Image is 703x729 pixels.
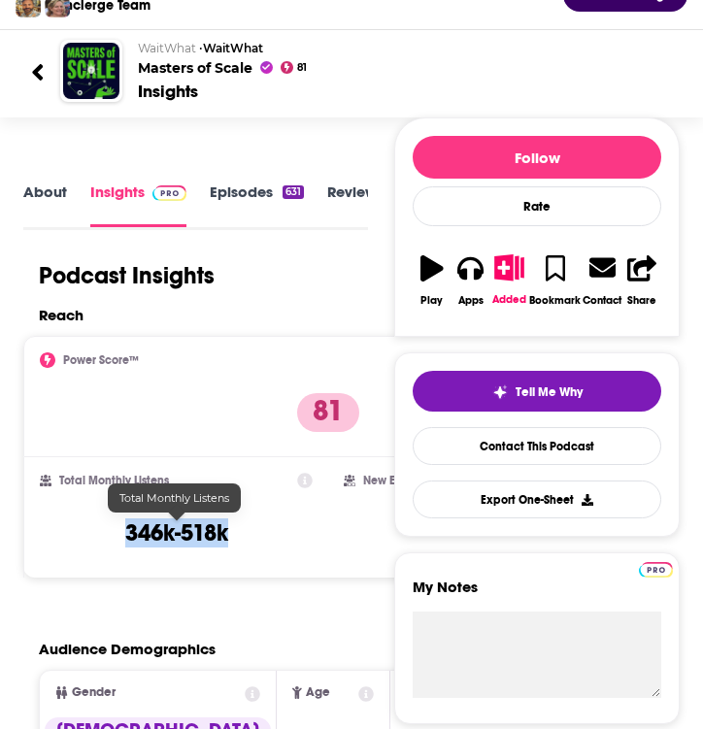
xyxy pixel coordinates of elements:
span: • [199,41,263,55]
a: WaitWhat [203,41,263,55]
button: Apps [452,242,490,318]
div: Apps [458,294,484,307]
h1: Podcast Insights [39,261,215,290]
button: Bookmark [528,242,582,318]
a: InsightsPodchaser Pro [90,182,186,227]
button: tell me why sparkleTell Me Why [413,371,661,412]
span: WaitWhat [138,41,196,55]
h2: Power Score™ [63,353,139,367]
h2: Masters of Scale [138,41,672,77]
h2: New Episode Listens [363,474,470,487]
div: Insights [138,81,198,102]
a: Pro website [639,559,673,578]
div: Added [492,293,526,306]
span: 81 [297,64,307,72]
a: Episodes631 [210,182,304,227]
span: Age [306,686,330,699]
button: Added [490,242,529,317]
button: Share [622,242,661,318]
h2: Reach [39,306,84,324]
div: Share [627,294,656,307]
a: Reviews2 [327,182,405,227]
span: Tell Me Why [516,384,583,400]
span: Gender [72,686,116,699]
label: My Notes [413,578,661,612]
button: Export One-Sheet [413,480,661,518]
div: Play [420,294,443,307]
a: About [23,182,67,227]
div: 631 [283,185,304,199]
h3: 346k-518k [125,518,228,547]
img: Masters of Scale [63,43,119,99]
h2: Audience Demographics [39,640,216,658]
h2: Total Monthly Listens [59,474,169,487]
img: Podchaser Pro [639,562,673,578]
div: Bookmark [529,294,581,307]
a: Contact This Podcast [413,427,661,465]
p: 81 [297,393,359,432]
span: Total Monthly Listens [119,491,229,505]
div: Contact [583,293,621,307]
a: Contact [582,242,622,318]
button: Play [413,242,452,318]
img: Podchaser Pro [152,185,186,201]
button: Follow [413,136,661,179]
img: tell me why sparkle [492,384,508,400]
div: Rate [413,186,661,226]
